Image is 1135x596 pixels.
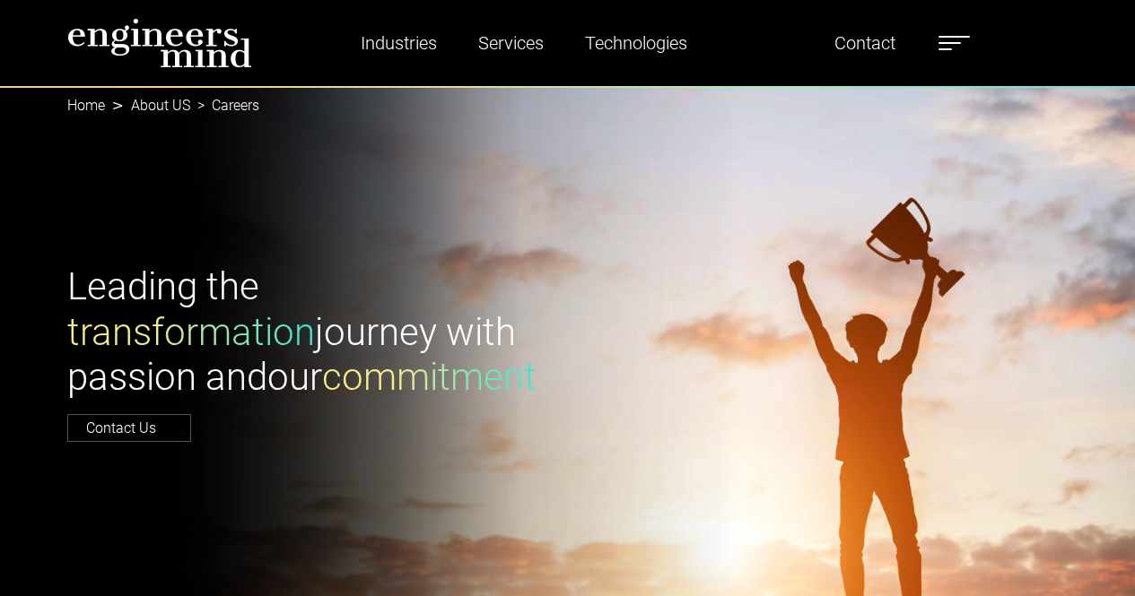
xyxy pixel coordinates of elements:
a: Home [67,97,105,114]
a: Contact [827,22,903,64]
a: Contact Us [67,414,191,442]
a: Technologies [578,22,694,64]
nav: breadcrumb [67,86,1069,125]
li: Careers [190,95,259,117]
h1: Leading the journey with passion and our [67,264,557,400]
a: About US [131,97,190,114]
span: commitment [322,355,537,399]
a: Industries [354,22,444,64]
img: logo [67,18,252,68]
span: transformation [67,310,315,354]
a: Services [471,22,551,64]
